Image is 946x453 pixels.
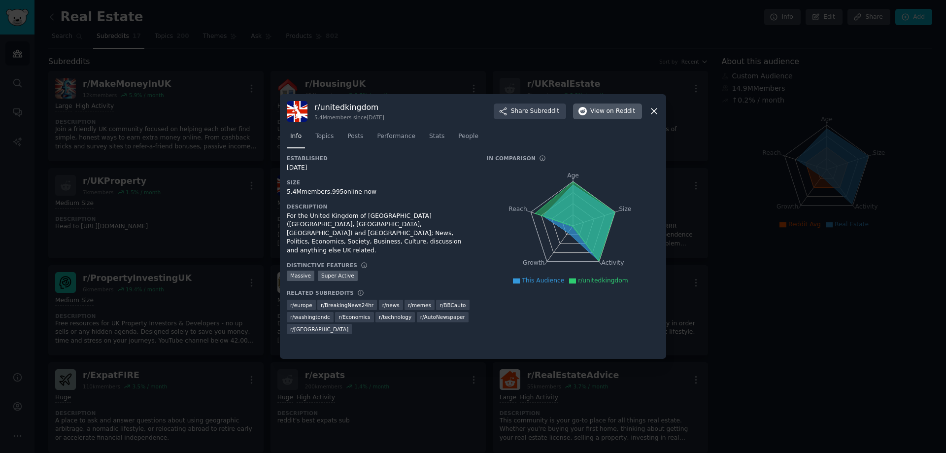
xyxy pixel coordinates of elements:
[314,114,384,121] div: 5.4M members since [DATE]
[287,101,307,122] img: unitedkingdom
[420,314,465,320] span: r/ AutoNewspaper
[312,129,337,149] a: Topics
[567,172,579,179] tspan: Age
[290,132,302,141] span: Info
[607,107,635,116] span: on Reddit
[344,129,367,149] a: Posts
[373,129,419,149] a: Performance
[530,107,559,116] span: Subreddit
[573,104,642,119] button: Viewon Reddit
[287,179,473,186] h3: Size
[408,302,431,309] span: r/ memes
[523,259,544,266] tspan: Growth
[458,132,478,141] span: People
[314,102,384,112] h3: r/ unitedkingdom
[321,302,373,309] span: r/ BreakingNews24hr
[508,205,527,212] tspan: Reach
[602,259,624,266] tspan: Activity
[487,155,536,162] h3: In Comparison
[377,132,415,141] span: Performance
[522,277,564,284] span: This Audience
[287,203,473,210] h3: Description
[287,212,473,255] div: For the United Kingdom of [GEOGRAPHIC_DATA] ([GEOGRAPHIC_DATA], [GEOGRAPHIC_DATA], [GEOGRAPHIC_DA...
[347,132,363,141] span: Posts
[287,289,354,296] h3: Related Subreddits
[318,271,358,281] div: Super Active
[619,205,631,212] tspan: Size
[439,302,466,309] span: r/ BBCauto
[290,326,348,333] span: r/ [GEOGRAPHIC_DATA]
[287,262,357,269] h3: Distinctive Features
[429,132,444,141] span: Stats
[315,132,334,141] span: Topics
[290,302,312,309] span: r/ europe
[290,314,330,320] span: r/ washingtondc
[287,155,473,162] h3: Established
[382,302,400,309] span: r/ news
[590,107,635,116] span: View
[379,314,411,320] span: r/ technology
[338,314,370,320] span: r/ Economics
[455,129,482,149] a: People
[287,271,314,281] div: Massive
[511,107,559,116] span: Share
[287,188,473,197] div: 5.4M members, 995 online now
[287,129,305,149] a: Info
[426,129,448,149] a: Stats
[287,164,473,173] div: [DATE]
[494,104,566,119] button: ShareSubreddit
[578,277,628,284] span: r/unitedkingdom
